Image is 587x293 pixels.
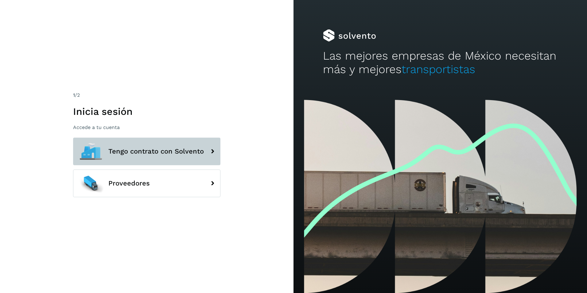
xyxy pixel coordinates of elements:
p: Accede a tu cuenta [73,124,220,130]
button: Tengo contrato con Solvento [73,138,220,165]
span: 1 [73,92,75,98]
span: Tengo contrato con Solvento [108,148,204,155]
span: transportistas [402,63,475,76]
button: Proveedores [73,170,220,197]
h1: Inicia sesión [73,106,220,117]
span: Proveedores [108,180,150,187]
h2: Las mejores empresas de México necesitan más y mejores [323,49,558,76]
div: /2 [73,92,220,99]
